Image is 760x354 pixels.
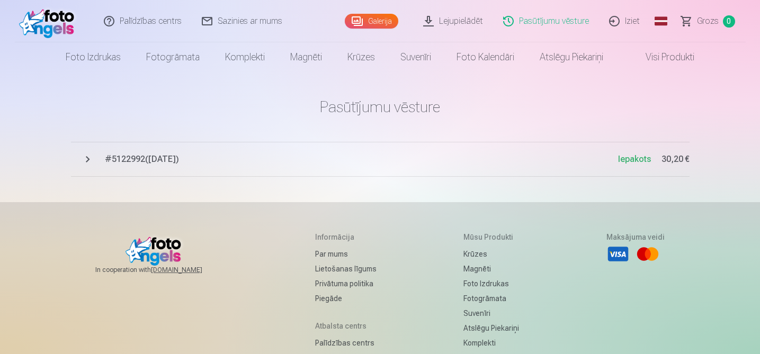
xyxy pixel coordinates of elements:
a: Lietošanas līgums [315,261,377,276]
span: In cooperation with [95,266,228,274]
li: Mastercard [636,242,659,266]
span: 30,20 € [661,153,690,166]
a: Galerija [345,14,398,29]
a: Privātuma politika [315,276,377,291]
a: Krūzes [335,42,388,72]
span: # 5122992 ( [DATE] ) [105,153,618,166]
h5: Informācija [315,232,377,242]
h1: Pasūtījumu vēsture [71,97,690,116]
li: Visa [606,242,630,266]
a: Foto izdrukas [53,42,133,72]
a: Piegāde [315,291,377,306]
a: Atslēgu piekariņi [463,321,519,335]
img: /fa1 [19,4,80,38]
span: 0 [723,15,735,28]
a: Atslēgu piekariņi [527,42,616,72]
a: Magnēti [278,42,335,72]
a: Fotogrāmata [133,42,212,72]
h5: Mūsu produkti [463,232,519,242]
h5: Atbalsta centrs [315,321,377,331]
a: Suvenīri [463,306,519,321]
a: Krūzes [463,247,519,261]
a: Palīdzības centrs [315,335,377,350]
a: Par mums [315,247,377,261]
a: Visi produkti [616,42,707,72]
a: Foto izdrukas [463,276,519,291]
a: Suvenīri [388,42,444,72]
a: Magnēti [463,261,519,276]
a: Fotogrāmata [463,291,519,306]
span: Grozs [697,15,719,28]
a: Komplekti [212,42,278,72]
a: [DOMAIN_NAME] [151,266,228,274]
a: Foto kalendāri [444,42,527,72]
button: #5122992([DATE])Iepakots30,20 € [71,142,690,177]
a: Komplekti [463,335,519,350]
h5: Maksājuma veidi [606,232,665,242]
span: Iepakots [618,154,651,164]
